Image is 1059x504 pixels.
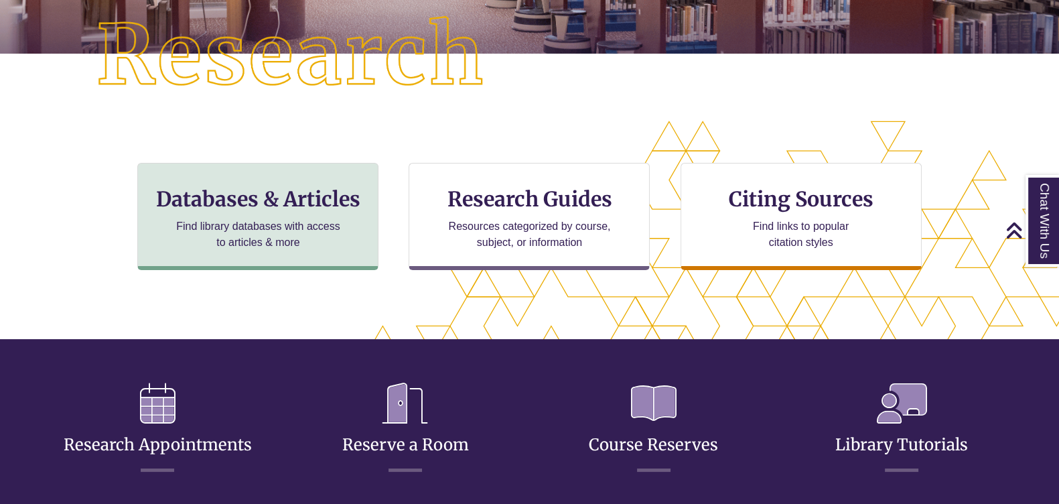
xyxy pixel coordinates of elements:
[342,402,469,455] a: Reserve a Room
[735,218,866,251] p: Find links to popular citation styles
[409,163,650,270] a: Research Guides Resources categorized by course, subject, or information
[64,402,252,455] a: Research Appointments
[589,402,718,455] a: Course Reserves
[835,402,968,455] a: Library Tutorials
[149,186,367,212] h3: Databases & Articles
[1005,221,1056,239] a: Back to Top
[442,218,617,251] p: Resources categorized by course, subject, or information
[420,186,638,212] h3: Research Guides
[137,163,378,270] a: Databases & Articles Find library databases with access to articles & more
[719,186,883,212] h3: Citing Sources
[681,163,922,270] a: Citing Sources Find links to popular citation styles
[171,218,346,251] p: Find library databases with access to articles & more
